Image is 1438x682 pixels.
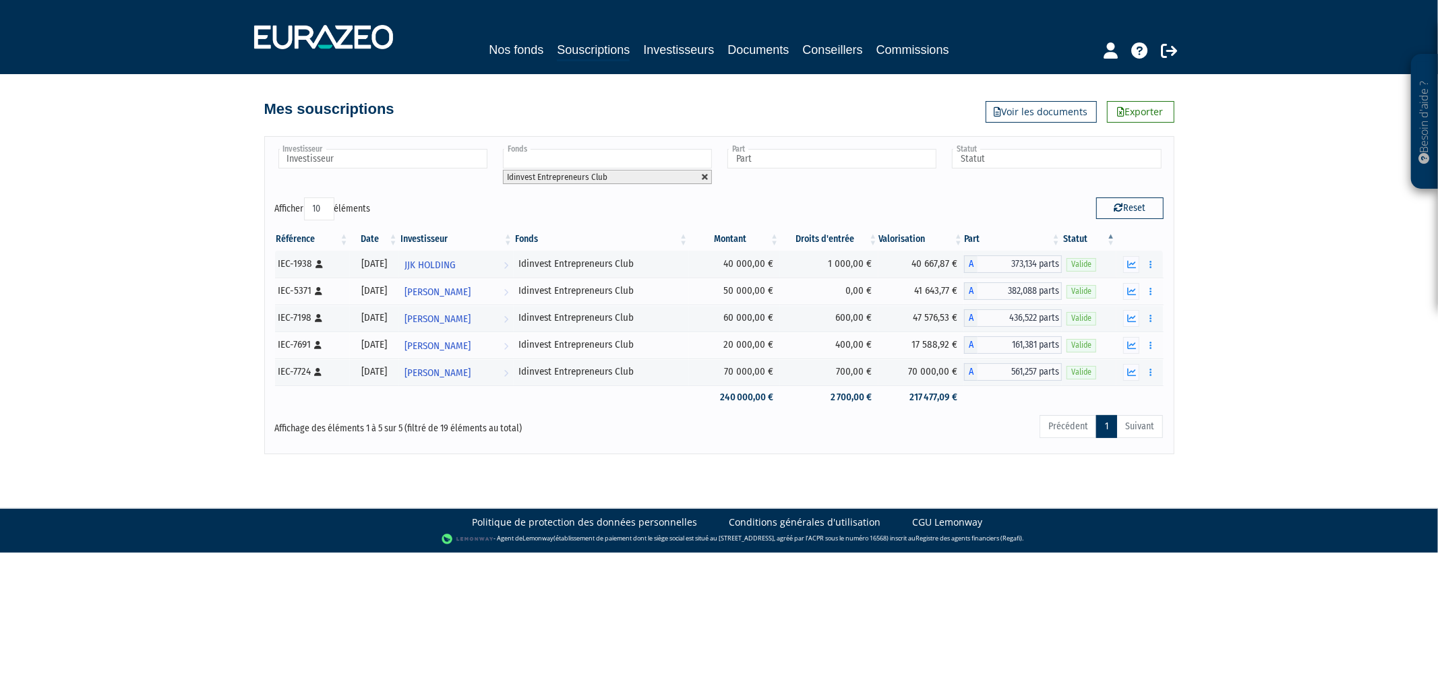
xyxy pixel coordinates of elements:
[729,516,881,529] a: Conditions générales d'utilisation
[978,309,1062,327] span: 436,522 parts
[916,534,1022,542] a: Registre des agents financiers (Regafi)
[278,338,345,352] div: IEC-7691
[1067,285,1096,298] span: Valide
[978,255,1062,273] span: 373,134 parts
[504,334,508,359] i: Voir l'investisseur
[355,311,394,325] div: [DATE]
[518,284,684,298] div: Idinvest Entrepreneurs Club
[399,228,514,251] th: Investisseur: activer pour trier la colonne par ordre croissant
[1062,228,1117,251] th: Statut : activer pour trier la colonne par ordre d&eacute;croissant
[278,284,345,298] div: IEC-5371
[405,280,471,305] span: [PERSON_NAME]
[978,363,1062,381] span: 561,257 parts
[689,332,780,359] td: 20 000,00 €
[504,280,508,305] i: Voir l'investisseur
[986,101,1097,123] a: Voir les documents
[316,287,323,295] i: [Français] Personne physique
[964,309,1062,327] div: A - Idinvest Entrepreneurs Club
[557,40,630,61] a: Souscriptions
[518,338,684,352] div: Idinvest Entrepreneurs Club
[780,385,878,409] td: 2 700,00 €
[355,365,394,379] div: [DATE]
[13,532,1425,546] div: - Agent de (établissement de paiement dont le siège social est situé au [STREET_ADDRESS], agréé p...
[964,336,1062,354] div: A - Idinvest Entrepreneurs Club
[878,251,964,278] td: 40 667,87 €
[504,253,508,278] i: Voir l'investisseur
[878,332,964,359] td: 17 588,92 €
[1067,366,1096,379] span: Valide
[514,228,689,251] th: Fonds: activer pour trier la colonne par ordre croissant
[399,332,514,359] a: [PERSON_NAME]
[399,359,514,385] a: [PERSON_NAME]
[876,40,949,59] a: Commissions
[355,257,394,271] div: [DATE]
[254,25,393,49] img: 1732889491-logotype_eurazeo_blanc_rvb.png
[689,251,780,278] td: 40 000,00 €
[689,359,780,385] td: 70 000,00 €
[689,228,780,251] th: Montant: activer pour trier la colonne par ordre croissant
[1096,197,1164,219] button: Reset
[913,516,983,529] a: CGU Lemonway
[1067,312,1096,325] span: Valide
[278,365,345,379] div: IEC-7724
[964,363,1062,381] div: A - Idinvest Entrepreneurs Club
[522,534,553,542] a: Lemonway
[964,255,1062,273] div: A - Idinvest Entrepreneurs Club
[780,251,878,278] td: 1 000,00 €
[643,40,714,59] a: Investisseurs
[1067,258,1096,271] span: Valide
[278,311,345,325] div: IEC-7198
[878,359,964,385] td: 70 000,00 €
[689,305,780,332] td: 60 000,00 €
[316,260,324,268] i: [Français] Personne physique
[978,282,1062,300] span: 382,088 parts
[304,197,334,220] select: Afficheréléments
[399,305,514,332] a: [PERSON_NAME]
[275,414,634,435] div: Affichage des éléments 1 à 5 sur 5 (filtré de 19 éléments au total)
[1096,415,1117,438] a: 1
[489,40,543,59] a: Nos fonds
[442,532,493,546] img: logo-lemonway.png
[518,257,684,271] div: Idinvest Entrepreneurs Club
[878,305,964,332] td: 47 576,53 €
[504,307,508,332] i: Voir l'investisseur
[964,282,978,300] span: A
[316,314,323,322] i: [Français] Personne physique
[355,338,394,352] div: [DATE]
[780,332,878,359] td: 400,00 €
[504,361,508,385] i: Voir l'investisseur
[964,309,978,327] span: A
[405,334,471,359] span: [PERSON_NAME]
[405,307,471,332] span: [PERSON_NAME]
[315,341,322,349] i: [Français] Personne physique
[264,101,394,117] h4: Mes souscriptions
[405,361,471,385] span: [PERSON_NAME]
[964,228,1062,251] th: Part: activer pour trier la colonne par ordre croissant
[728,40,789,59] a: Documents
[278,257,345,271] div: IEC-1938
[405,253,456,278] span: JJK HOLDING
[878,228,964,251] th: Valorisation: activer pour trier la colonne par ordre croissant
[507,172,607,182] span: Idinvest Entrepreneurs Club
[399,278,514,305] a: [PERSON_NAME]
[275,228,350,251] th: Référence : activer pour trier la colonne par ordre croissant
[780,278,878,305] td: 0,00 €
[399,251,514,278] a: JJK HOLDING
[689,278,780,305] td: 50 000,00 €
[1417,61,1433,183] p: Besoin d'aide ?
[355,284,394,298] div: [DATE]
[964,336,978,354] span: A
[689,385,780,409] td: 240 000,00 €
[1067,339,1096,352] span: Valide
[803,40,863,59] a: Conseillers
[315,368,322,376] i: [Français] Personne physique
[1107,101,1174,123] a: Exporter
[978,336,1062,354] span: 161,381 parts
[780,305,878,332] td: 600,00 €
[518,311,684,325] div: Idinvest Entrepreneurs Club
[473,516,698,529] a: Politique de protection des données personnelles
[964,282,1062,300] div: A - Idinvest Entrepreneurs Club
[518,365,684,379] div: Idinvest Entrepreneurs Club
[350,228,399,251] th: Date: activer pour trier la colonne par ordre croissant
[964,255,978,273] span: A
